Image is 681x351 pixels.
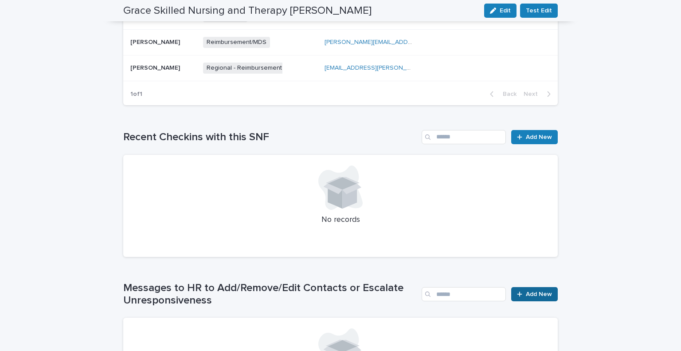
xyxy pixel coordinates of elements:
[511,287,558,301] a: Add New
[325,39,521,45] a: [PERSON_NAME][EMAIL_ADDRESS][PERSON_NAME][DOMAIN_NAME]
[500,8,511,14] span: Edit
[123,4,372,17] h2: Grace Skilled Nursing and Therapy [PERSON_NAME]
[325,65,473,71] a: [EMAIL_ADDRESS][PERSON_NAME][DOMAIN_NAME]
[526,134,552,140] span: Add New
[497,91,517,97] span: Back
[520,90,558,98] button: Next
[422,287,506,301] input: Search
[130,37,182,46] p: [PERSON_NAME]
[520,4,558,18] button: Test Edit
[422,130,506,144] input: Search
[123,131,418,144] h1: Recent Checkins with this SNF
[130,63,182,72] p: [PERSON_NAME]
[203,37,270,48] span: Reimbursement/MDS
[123,55,558,81] tr: [PERSON_NAME][PERSON_NAME] Regional - Reimbursement[EMAIL_ADDRESS][PERSON_NAME][DOMAIN_NAME]
[123,282,418,308] h1: Messages to HR to Add/Remove/Edit Contacts or Escalate Unresponsiveness
[526,6,552,15] span: Test Edit
[526,291,552,297] span: Add New
[484,4,517,18] button: Edit
[123,83,149,105] p: 1 of 1
[483,90,520,98] button: Back
[134,215,547,225] p: No records
[511,130,558,144] a: Add New
[123,30,558,55] tr: [PERSON_NAME][PERSON_NAME] Reimbursement/MDS[PERSON_NAME][EMAIL_ADDRESS][PERSON_NAME][DOMAIN_NAME]
[203,63,286,74] span: Regional - Reimbursement
[524,91,543,97] span: Next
